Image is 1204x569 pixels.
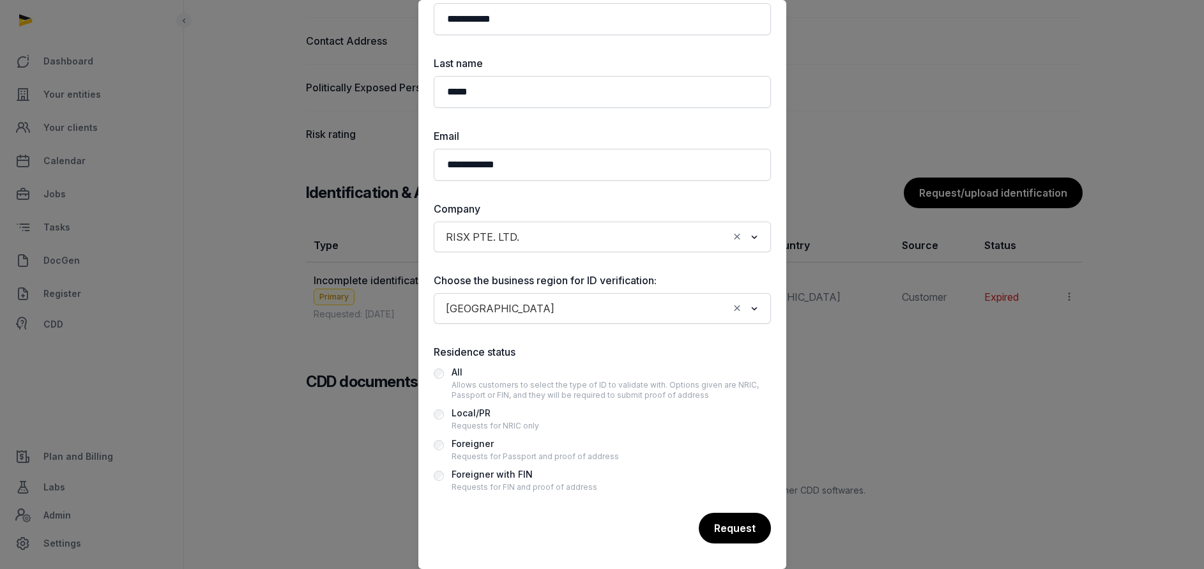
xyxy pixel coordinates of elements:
[452,365,771,380] div: All
[452,421,539,431] div: Requests for NRIC only
[434,409,444,420] input: Local/PRRequests for NRIC only
[731,300,743,317] button: Clear Selected
[434,128,771,144] label: Email
[440,225,765,248] div: Search for option
[452,406,539,421] div: Local/PR
[434,201,771,216] label: Company
[699,513,771,543] div: Request
[434,344,771,360] label: Residence status
[452,436,619,451] div: Foreigner
[434,273,771,288] label: Choose the business region for ID verification:
[434,368,444,379] input: AllAllows customers to select the type of ID to validate with. Options given are NRIC, Passport o...
[443,228,522,246] span: RISX PTE. LTD.
[434,440,444,450] input: ForeignerRequests for Passport and proof of address
[452,380,771,400] div: Allows customers to select the type of ID to validate with. Options given are NRIC, Passport or F...
[443,300,558,317] span: [GEOGRAPHIC_DATA]
[434,471,444,481] input: Foreigner with FINRequests for FIN and proof of address
[434,56,771,71] label: Last name
[452,482,597,492] div: Requests for FIN and proof of address
[525,228,728,246] input: Search for option
[440,297,765,320] div: Search for option
[452,451,619,462] div: Requests for Passport and proof of address
[731,228,743,246] button: Clear Selected
[560,300,728,317] input: Search for option
[452,467,597,482] div: Foreigner with FIN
